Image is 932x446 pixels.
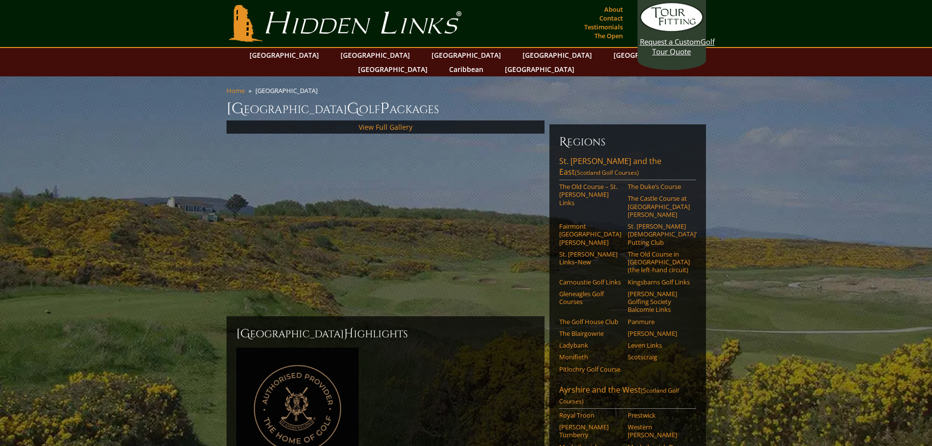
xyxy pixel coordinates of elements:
[380,99,389,118] span: P
[559,318,621,326] a: The Golf House Club
[559,329,621,337] a: The Blairgowrie
[255,86,321,95] li: [GEOGRAPHIC_DATA]
[559,134,696,150] h6: Regions
[628,341,690,349] a: Leven Links
[582,20,625,34] a: Testimonials
[559,222,621,246] a: Fairmont [GEOGRAPHIC_DATA][PERSON_NAME]
[628,194,690,218] a: The Castle Course at [GEOGRAPHIC_DATA][PERSON_NAME]
[628,290,690,314] a: [PERSON_NAME] Golfing Society Balcomie Links
[500,62,579,76] a: [GEOGRAPHIC_DATA]
[347,99,359,118] span: G
[559,156,696,180] a: St. [PERSON_NAME] and the East(Scotland Golf Courses)
[427,48,506,62] a: [GEOGRAPHIC_DATA]
[559,183,621,207] a: The Old Course – St. [PERSON_NAME] Links
[353,62,432,76] a: [GEOGRAPHIC_DATA]
[227,99,706,118] h1: [GEOGRAPHIC_DATA] olf ackages
[575,168,639,177] span: (Scotland Golf Courses)
[559,386,679,405] span: (Scotland Golf Courses)
[236,326,535,342] h2: [GEOGRAPHIC_DATA] ighlights
[597,11,625,25] a: Contact
[628,411,690,419] a: Prestwick
[359,122,412,132] a: View Full Gallery
[628,250,690,274] a: The Old Course in [GEOGRAPHIC_DATA] (the left-hand circuit)
[559,423,621,439] a: [PERSON_NAME] Turnberry
[602,2,625,16] a: About
[640,2,704,56] a: Request a CustomGolf Tour Quote
[559,365,621,373] a: Pitlochry Golf Course
[559,411,621,419] a: Royal Troon
[227,86,245,95] a: Home
[640,37,701,47] span: Request a Custom
[559,353,621,361] a: Monifieth
[559,278,621,286] a: Carnoustie Golf Links
[559,290,621,306] a: Gleneagles Golf Courses
[592,29,625,43] a: The Open
[609,48,688,62] a: [GEOGRAPHIC_DATA]
[628,329,690,337] a: [PERSON_NAME]
[628,318,690,326] a: Panmure
[336,48,415,62] a: [GEOGRAPHIC_DATA]
[518,48,597,62] a: [GEOGRAPHIC_DATA]
[245,48,324,62] a: [GEOGRAPHIC_DATA]
[444,62,488,76] a: Caribbean
[628,353,690,361] a: Scotscraig
[344,326,354,342] span: H
[559,341,621,349] a: Ladybank
[628,423,690,439] a: Western [PERSON_NAME]
[628,183,690,190] a: The Duke’s Course
[559,250,621,266] a: St. [PERSON_NAME] Links–New
[628,278,690,286] a: Kingsbarns Golf Links
[559,384,696,409] a: Ayrshire and the West(Scotland Golf Courses)
[628,222,690,246] a: St. [PERSON_NAME] [DEMOGRAPHIC_DATA]’ Putting Club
